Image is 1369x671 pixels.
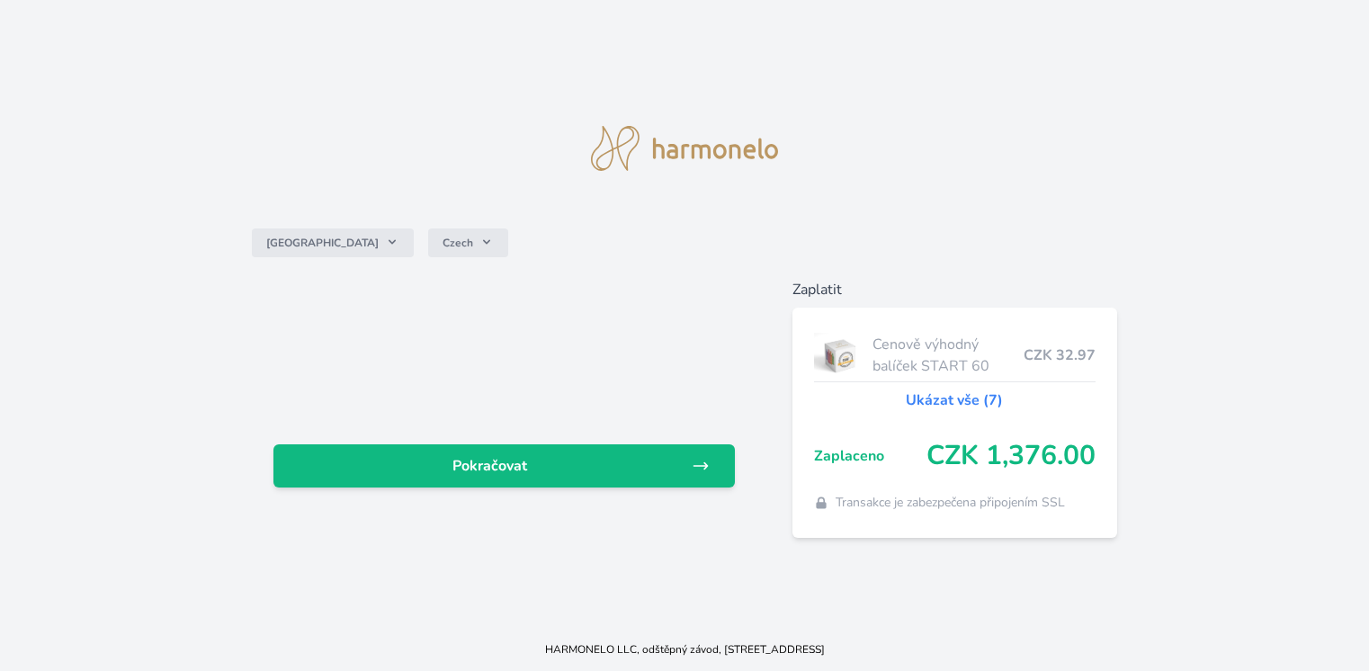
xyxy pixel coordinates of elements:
[792,279,1117,300] h6: Zaplatit
[273,444,735,488] a: Pokračovat
[814,445,926,467] span: Zaplaceno
[814,333,865,378] img: start.jpg
[288,455,692,477] span: Pokračovat
[926,440,1096,472] span: CZK 1,376.00
[1024,344,1096,366] span: CZK 32.97
[266,236,379,250] span: [GEOGRAPHIC_DATA]
[252,228,414,257] button: [GEOGRAPHIC_DATA]
[591,126,778,171] img: logo.svg
[443,236,473,250] span: Czech
[872,334,1024,377] span: Cenově výhodný balíček START 60
[836,494,1065,512] span: Transakce je zabezpečena připojením SSL
[428,228,508,257] button: Czech
[906,389,1003,411] a: Ukázat vše (7)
